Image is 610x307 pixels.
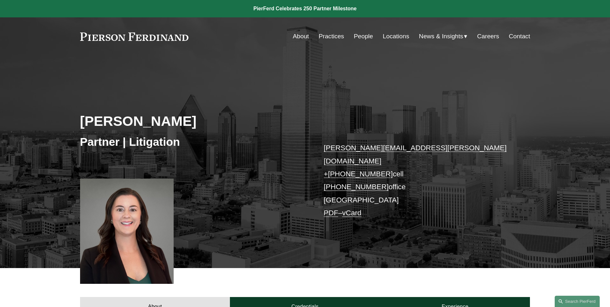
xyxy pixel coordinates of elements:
[328,170,393,178] a: [PHONE_NUMBER]
[324,209,338,217] a: PDF
[383,30,409,42] a: Locations
[419,30,468,42] a: folder dropdown
[354,30,373,42] a: People
[80,113,305,129] h2: [PERSON_NAME]
[80,135,305,149] h3: Partner | Litigation
[555,296,600,307] a: Search this site
[324,144,507,165] a: [PERSON_NAME][EMAIL_ADDRESS][PERSON_NAME][DOMAIN_NAME]
[342,209,361,217] a: vCard
[324,142,511,219] p: cell office [GEOGRAPHIC_DATA] –
[324,183,389,191] a: [PHONE_NUMBER]
[324,170,328,178] a: +
[419,31,463,42] span: News & Insights
[477,30,499,42] a: Careers
[293,30,309,42] a: About
[509,30,530,42] a: Contact
[319,30,344,42] a: Practices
